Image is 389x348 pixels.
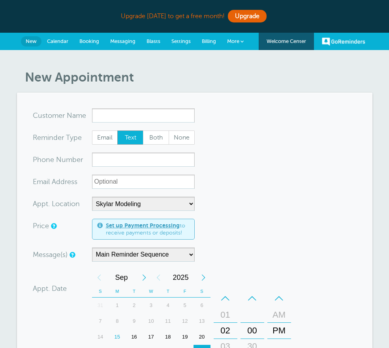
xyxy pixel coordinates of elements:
a: Calendar [41,33,74,50]
div: Monday, September 8 [109,313,126,329]
label: Text [117,130,143,145]
div: 16 [126,329,143,345]
div: PM [270,323,289,339]
span: Settings [171,38,191,44]
label: Message(s) [33,251,68,258]
div: Friday, September 12 [177,313,194,329]
div: Thursday, September 18 [160,329,177,345]
a: Settings [166,33,196,50]
span: Text [118,131,143,144]
div: 1 [109,298,126,313]
div: Thursday, September 11 [160,313,177,329]
a: Messaging [105,33,141,50]
div: AM [270,307,289,323]
a: Upgrade [228,10,267,22]
label: Reminder Type [33,134,82,141]
div: 20 [194,329,210,345]
a: GoReminders [322,33,365,50]
div: 18 [160,329,177,345]
div: Tuesday, September 16 [126,329,143,345]
div: 10 [143,313,160,329]
div: 14 [92,329,109,345]
div: Wednesday, September 3 [143,298,160,313]
div: 12 [177,313,194,329]
div: 2 [126,298,143,313]
div: 15 [109,329,126,345]
div: 4 [160,298,177,313]
div: 17 [143,329,160,345]
a: An optional price for the appointment. If you set a price, you can include a payment link in your... [51,223,56,229]
div: 19 [177,329,194,345]
span: September [106,270,137,285]
div: 01 [216,307,235,323]
span: Cus [33,112,45,119]
span: ne Nu [46,156,66,163]
a: New [21,36,41,47]
a: Set up Payment Processing [106,222,180,229]
div: Tuesday, September 9 [126,313,143,329]
th: W [143,285,160,298]
div: 7 [92,313,109,329]
th: S [194,285,210,298]
span: None [169,131,194,144]
span: Booking [79,38,99,44]
span: Pho [33,156,46,163]
span: 2025 [165,270,196,285]
th: M [109,285,126,298]
div: Sunday, September 14 [92,329,109,345]
span: il Add [47,178,65,185]
div: 6 [194,298,210,313]
label: Appt. Date [33,285,67,292]
div: 02 [216,323,235,339]
div: 8 [109,313,126,329]
div: Today, Monday, September 15 [109,329,126,345]
span: Email [92,131,118,144]
div: Tuesday, September 2 [126,298,143,313]
div: ress [33,175,92,189]
span: Messaging [110,38,135,44]
iframe: Resource center [357,316,381,340]
th: T [126,285,143,298]
span: More [227,38,239,44]
div: 00 [243,323,262,339]
div: Wednesday, September 10 [143,313,160,329]
th: F [177,285,194,298]
div: Previous Month [92,270,106,285]
a: Blasts [141,33,166,50]
div: 11 [160,313,177,329]
span: to receive payments or deposits! [106,222,190,236]
span: New [26,38,37,44]
a: Booking [74,33,105,50]
span: Ema [33,178,47,185]
div: Saturday, September 6 [194,298,210,313]
div: 9 [126,313,143,329]
div: Next Year [196,270,210,285]
label: Appt. Location [33,200,80,207]
label: None [169,130,195,145]
div: 3 [143,298,160,313]
h1: New Appointment [25,70,372,85]
span: tomer N [45,112,72,119]
div: Saturday, September 20 [194,329,210,345]
th: S [92,285,109,298]
span: Both [143,131,169,144]
label: Email [92,130,118,145]
a: Welcome Center [259,33,314,50]
label: Price [33,222,49,229]
div: Previous Year [151,270,165,285]
div: 5 [177,298,194,313]
a: Billing [196,33,222,50]
div: 31 [92,298,109,313]
div: Sunday, September 7 [92,313,109,329]
div: Monday, September 1 [109,298,126,313]
div: Saturday, September 13 [194,313,210,329]
input: Optional [92,175,195,189]
th: T [160,285,177,298]
span: Billing [202,38,216,44]
div: Sunday, August 31 [92,298,109,313]
div: Next Month [137,270,151,285]
span: Calendar [47,38,68,44]
div: ame [33,108,92,123]
div: Thursday, September 4 [160,298,177,313]
span: Blasts [147,38,160,44]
